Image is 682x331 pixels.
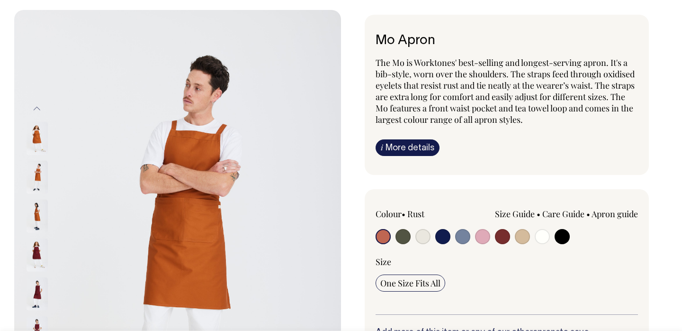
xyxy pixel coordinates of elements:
[537,208,540,220] span: •
[376,34,638,48] h6: Mo Apron
[542,208,584,220] a: Care Guide
[495,208,535,220] a: Size Guide
[27,277,48,311] img: burgundy
[376,57,635,125] span: The Mo is Worktones' best-selling and longest-serving apron. It's a bib-style, worn over the shou...
[381,142,383,152] span: i
[376,208,481,220] div: Colour
[376,256,638,267] div: Size
[30,98,44,119] button: Previous
[27,161,48,194] img: rust
[380,277,440,289] span: One Size Fits All
[27,200,48,233] img: rust
[27,239,48,272] img: burgundy
[592,208,638,220] a: Apron guide
[27,122,48,155] img: rust
[407,208,424,220] label: Rust
[376,139,440,156] a: iMore details
[376,275,445,292] input: One Size Fits All
[402,208,405,220] span: •
[586,208,590,220] span: •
